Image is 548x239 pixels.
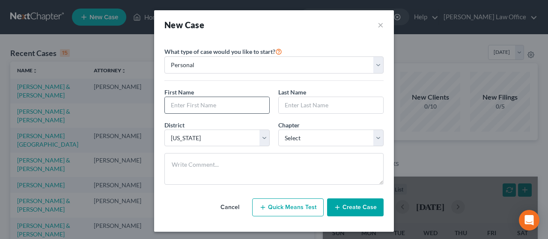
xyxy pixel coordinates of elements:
[252,198,324,216] button: Quick Means Test
[278,121,300,129] span: Chapter
[278,89,306,96] span: Last Name
[164,20,204,30] strong: New Case
[164,89,194,96] span: First Name
[164,46,282,56] label: What type of case would you like to start?
[164,121,185,129] span: District
[378,19,384,31] button: ×
[211,199,249,216] button: Cancel
[279,97,383,113] input: Enter Last Name
[165,97,269,113] input: Enter First Name
[327,198,384,216] button: Create Case
[519,210,539,230] div: Open Intercom Messenger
